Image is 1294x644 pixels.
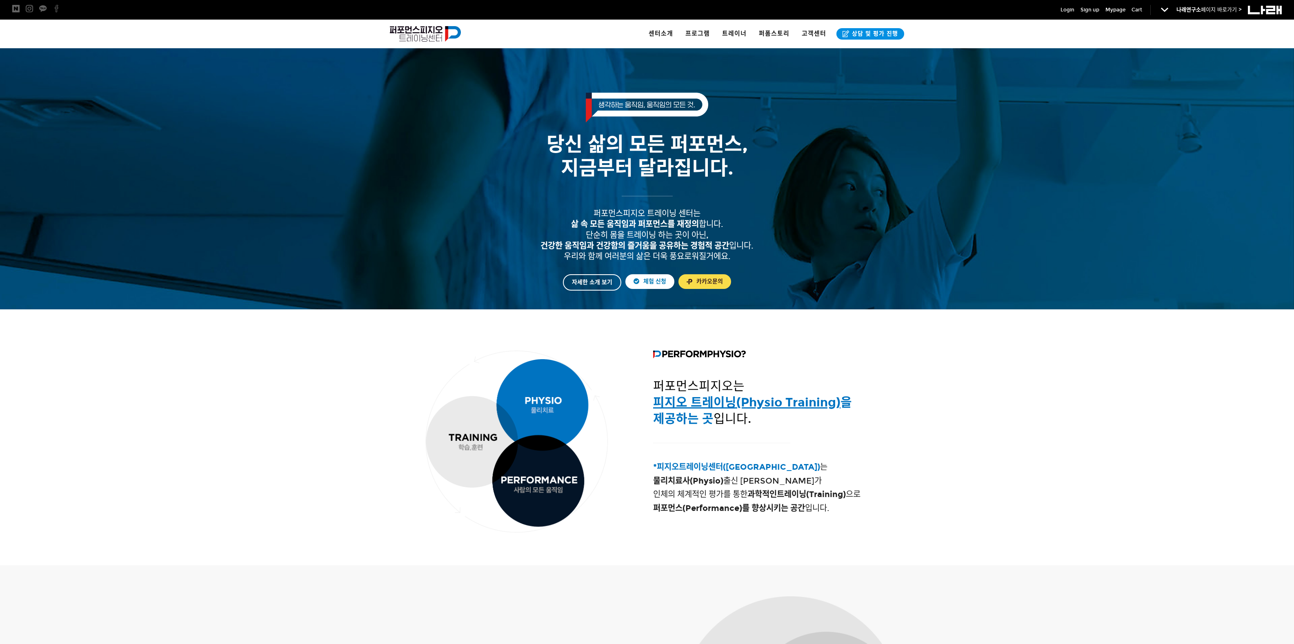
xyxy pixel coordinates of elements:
[716,20,753,48] a: 트레이너
[766,503,805,513] strong: 시키는 공간
[571,219,699,229] strong: 삶 속 모든 움직임과 퍼포먼스를 재정의
[722,30,747,37] span: 트레이너
[653,379,852,426] span: 퍼포먼스피지오는
[849,30,898,38] span: 상담 및 평가 진행
[643,20,679,48] a: 센터소개
[1176,7,1242,13] a: 나래연구소페이지 바로가기 >
[777,489,846,499] strong: 트레이닝(Training)
[796,20,832,48] a: 고객센터
[1081,6,1099,14] a: Sign up
[1132,6,1142,14] a: Cart
[540,241,729,251] strong: 건강한 움직임과 건강함의 즐거움을 공유하는 경험적 공간
[802,30,826,37] span: 고객센터
[586,93,708,122] img: 생각하는 움직임, 움직임의 모든 것.
[759,30,789,37] span: 퍼폼스토리
[653,476,822,486] span: 출신 [PERSON_NAME]가
[563,274,621,291] a: 자세한 소개 보기
[625,274,674,289] a: 체험 신청
[653,462,827,472] span: 는
[653,462,820,472] span: *피지오트레이닝센터([GEOGRAPHIC_DATA])
[547,132,748,180] span: 당신 삶의 모든 퍼포먼스, 지금부터 달라집니다.
[653,503,829,513] span: 입니다.
[653,351,746,358] img: 퍼포먼스피지오란?
[753,20,796,48] a: 퍼폼스토리
[1061,6,1074,14] a: Login
[678,274,731,289] a: 카카오문의
[564,251,731,261] span: 우리와 함께 여러분의 삶은 더욱 풍요로워질거에요.
[1105,6,1125,14] a: Mypage
[685,30,710,37] span: 프로그램
[540,241,754,251] span: 입니다.
[714,411,751,426] span: 입니다.
[679,20,716,48] a: 프로그램
[747,489,777,499] strong: 과학적인
[1176,7,1201,13] strong: 나래연구소
[649,30,673,37] span: 센터소개
[653,503,766,513] strong: 퍼포먼스(Performance)를 향상
[594,209,700,218] span: 퍼포먼스피지오 트레이닝 센터는
[653,395,840,410] u: 피지오 트레이닝(Physio Training)
[586,230,709,240] span: 단순히 몸을 트레이닝 하는 곳이 아닌,
[653,489,860,499] span: 인체의 체계적인 평가를 통한 으로
[571,219,723,229] span: 합니다.
[836,28,904,40] a: 상담 및 평가 진행
[653,476,723,486] strong: 물리치료사(Physio)
[653,395,852,426] span: 을 제공하는 곳
[420,351,613,533] img: 8379c74f5cd1e.png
